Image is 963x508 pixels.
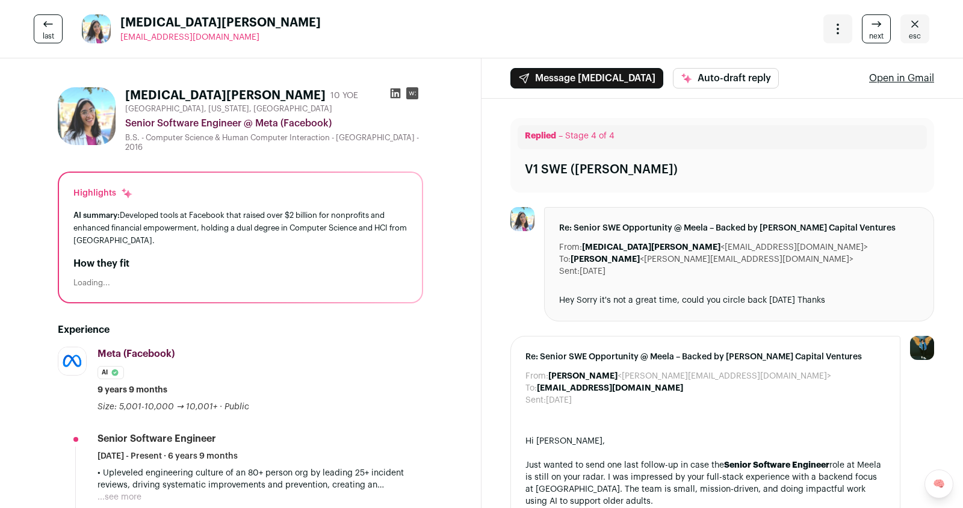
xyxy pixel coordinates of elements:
div: Highlights [73,187,133,199]
span: Meta (Facebook) [98,349,175,359]
img: afd10b684991f508aa7e00cdd3707b66af72d1844587f95d1f14570fec7d3b0c.jpg [58,347,86,375]
span: [GEOGRAPHIC_DATA], [US_STATE], [GEOGRAPHIC_DATA] [125,104,332,114]
span: [EMAIL_ADDRESS][DOMAIN_NAME] [120,33,259,42]
h2: Experience [58,323,423,337]
span: Stage 4 of 4 [565,132,615,140]
span: next [869,31,884,41]
div: Developed tools at Facebook that raised over $2 billion for nonprofits and enhanced financial emp... [73,209,407,247]
dt: From: [525,370,548,382]
span: [MEDICAL_DATA][PERSON_NAME] [120,14,321,31]
dt: To: [559,253,571,265]
span: Size: 5,001-10,000 → 10,001+ [98,403,217,411]
div: Hi [PERSON_NAME], [525,435,885,447]
img: 43905a7221f990602dcc9e09a90ecd20b27a4db5823ae735a25b772a38d51cbd [58,87,116,145]
dd: [DATE] [580,265,605,277]
div: V1 SWE ([PERSON_NAME]) [525,161,678,178]
b: [MEDICAL_DATA][PERSON_NAME] [582,243,720,252]
dd: <[PERSON_NAME][EMAIL_ADDRESS][DOMAIN_NAME]> [548,370,831,382]
span: Replied [525,132,556,140]
a: Close [900,14,929,43]
span: AI summary: [73,211,120,219]
p: • Upleveled engineering culture of an 80+ person org by leading 25+ incident reviews, driving sys... [98,467,423,491]
a: [EMAIL_ADDRESS][DOMAIN_NAME] [120,31,321,43]
span: – [559,132,563,140]
span: Public [224,403,249,411]
img: 43905a7221f990602dcc9e09a90ecd20b27a4db5823ae735a25b772a38d51cbd [510,207,534,231]
div: B.S. - Computer Science & Human Computer Interaction - [GEOGRAPHIC_DATA] - 2016 [125,133,423,152]
div: Loading... [73,278,407,288]
dt: From: [559,241,582,253]
span: last [43,31,54,41]
button: ...see more [98,491,141,503]
a: Senior Software Engineer [724,461,829,469]
span: 9 years 9 months [98,384,167,396]
a: Open in Gmail [869,71,934,85]
h2: How they fit [73,256,407,271]
button: Open dropdown [823,14,852,43]
a: 🧠 [924,469,953,498]
div: Senior Software Engineer @ Meta (Facebook) [125,116,423,131]
h1: [MEDICAL_DATA][PERSON_NAME] [125,87,326,104]
dd: <[EMAIL_ADDRESS][DOMAIN_NAME]> [582,241,868,253]
div: 10 YOE [330,90,358,102]
b: [EMAIL_ADDRESS][DOMAIN_NAME] [537,384,683,392]
button: Message [MEDICAL_DATA] [510,68,663,88]
span: Re: Senior SWE Opportunity @ Meela – Backed by [PERSON_NAME] Capital Ventures [525,351,885,363]
dd: <[PERSON_NAME][EMAIL_ADDRESS][DOMAIN_NAME]> [571,253,853,265]
span: Re: Senior SWE Opportunity @ Meela – Backed by [PERSON_NAME] Capital Ventures [559,222,919,234]
button: Auto-draft reply [673,68,779,88]
li: AI [98,366,124,379]
a: last [34,14,63,43]
span: [DATE] - Present · 6 years 9 months [98,450,238,462]
dt: Sent: [525,394,546,406]
span: · [220,401,222,413]
dd: [DATE] [546,394,572,406]
div: Just wanted to send one last follow-up in case the role at Meela is still on your radar. I was im... [525,459,885,507]
div: Hey Sorry it's not a great time, could you circle back [DATE] Thanks [559,294,919,306]
span: esc [909,31,921,41]
dt: Sent: [559,265,580,277]
img: 43905a7221f990602dcc9e09a90ecd20b27a4db5823ae735a25b772a38d51cbd [82,14,111,43]
b: [PERSON_NAME] [571,255,640,264]
img: 12031951-medium_jpg [910,336,934,360]
dt: To: [525,382,537,394]
div: Senior Software Engineer [98,432,216,445]
b: [PERSON_NAME] [548,372,618,380]
a: next [862,14,891,43]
